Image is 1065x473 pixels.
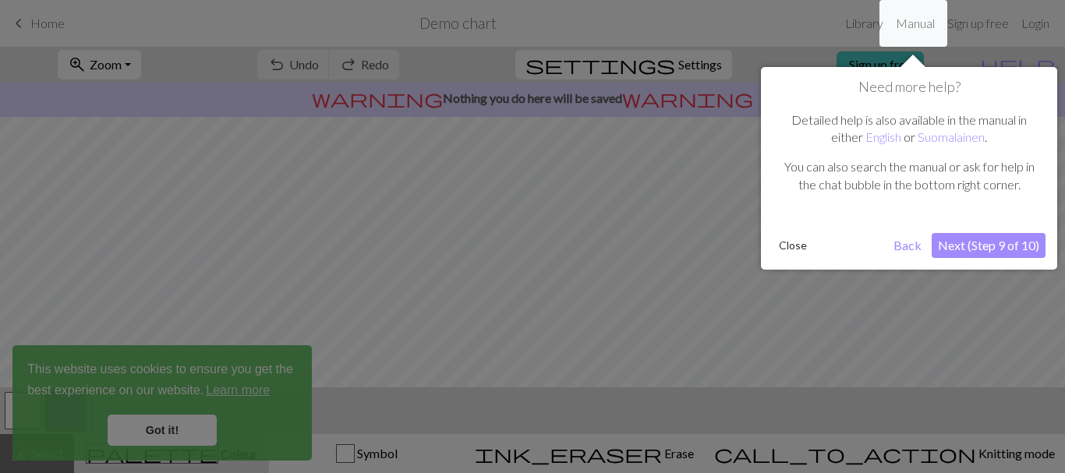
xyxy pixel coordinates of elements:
button: Back [887,233,928,258]
div: Need more help? [761,67,1057,270]
p: You can also search the manual or ask for help in the chat bubble in the bottom right corner. [780,158,1038,193]
a: English [865,129,901,144]
button: Next (Step 9 of 10) [932,233,1046,258]
h1: Need more help? [773,79,1046,96]
button: Close [773,234,813,257]
p: Detailed help is also available in the manual in either or . [780,111,1038,146]
a: Suomalainen [918,129,985,144]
